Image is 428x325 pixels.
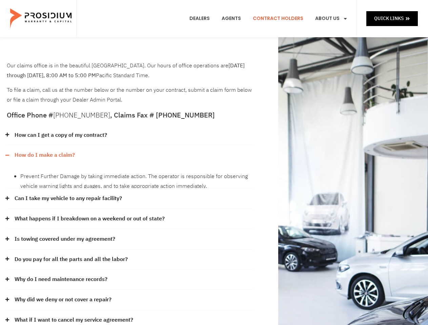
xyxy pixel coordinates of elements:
[248,6,308,31] a: Contract Holders
[7,229,253,250] div: Is towing covered under my agreement?
[374,14,404,23] span: Quick Links
[217,6,246,31] a: Agents
[7,62,245,80] b: [DATE] through [DATE], 8:00 AM to 5:00 PM
[310,6,353,31] a: About Us
[7,189,253,209] div: Can I take my vehicle to any repair facility?
[15,150,75,160] a: How do I make a claim?
[7,250,253,270] div: Do you pay for all the parts and all the labor?
[7,112,253,118] h5: Office Phone # , Claims Fax # [PHONE_NUMBER]
[53,110,110,120] a: [PHONE_NUMBER]
[184,6,353,31] nav: Menu
[20,172,253,191] li: Prevent Further Damage by taking immediate action. The operator is responsible for observing vehi...
[7,145,253,165] div: How do I make a claim?
[7,61,253,81] p: Our claims office is in the beautiful [GEOGRAPHIC_DATA]. Our hours of office operations are Pacif...
[15,275,107,284] a: Why do I need maintenance records?
[366,11,418,26] a: Quick Links
[7,165,253,189] div: How do I make a claim?
[7,290,253,310] div: Why did we deny or not cover a repair?
[15,214,165,224] a: What happens if I breakdown on a weekend or out of state?
[15,130,107,140] a: How can I get a copy of my contract?
[7,61,253,105] div: To file a claim, call us at the number below or the number on your contract, submit a claim form ...
[15,194,122,203] a: Can I take my vehicle to any repair facility?
[15,295,111,305] a: Why did we deny or not cover a repair?
[7,125,253,146] div: How can I get a copy of my contract?
[15,315,133,325] a: What if I want to cancel my service agreement?
[7,269,253,290] div: Why do I need maintenance records?
[15,234,115,244] a: Is towing covered under my agreement?
[184,6,215,31] a: Dealers
[7,209,253,229] div: What happens if I breakdown on a weekend or out of state?
[15,255,128,264] a: Do you pay for all the parts and all the labor?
